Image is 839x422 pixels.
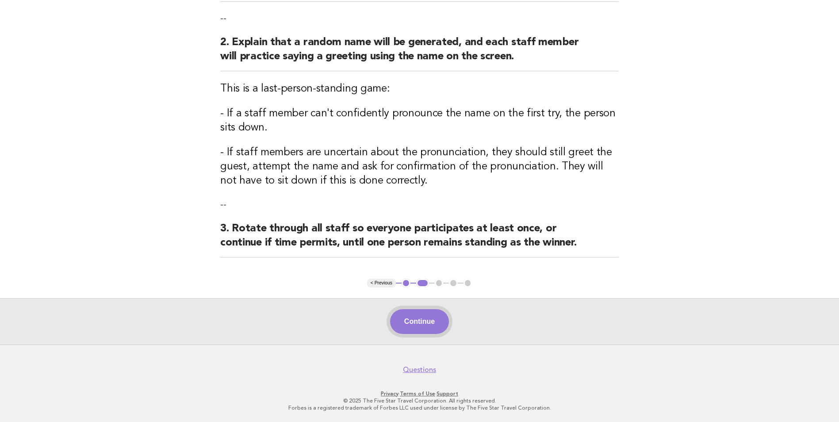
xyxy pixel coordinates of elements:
p: -- [220,199,619,211]
p: © 2025 The Five Star Travel Corporation. All rights reserved. [149,397,690,404]
button: 2 [416,279,429,288]
p: · · [149,390,690,397]
h3: - If a staff member can't confidently pronounce the name on the first try, the person sits down. [220,107,619,135]
p: Forbes is a registered trademark of Forbes LLC used under license by The Five Star Travel Corpora... [149,404,690,411]
h2: 2. Explain that a random name will be generated, and each staff member will practice saying a gre... [220,35,619,71]
a: Questions [403,365,436,374]
button: 1 [402,279,410,288]
p: -- [220,12,619,25]
button: Continue [390,309,449,334]
button: < Previous [367,279,396,288]
a: Support [437,391,458,397]
a: Terms of Use [400,391,435,397]
h2: 3. Rotate through all staff so everyone participates at least once, or continue if time permits, ... [220,222,619,257]
a: Privacy [381,391,398,397]
h3: This is a last-person-standing game: [220,82,619,96]
h3: - If staff members are uncertain about the pronunciation, they should still greet the guest, atte... [220,146,619,188]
